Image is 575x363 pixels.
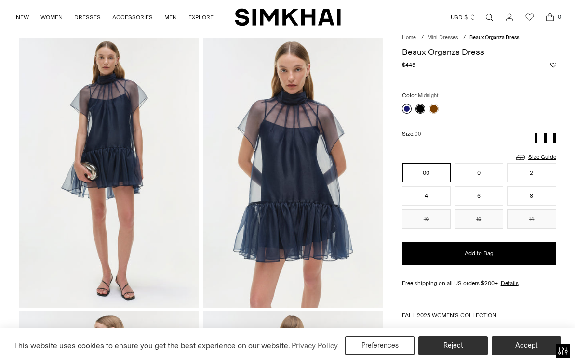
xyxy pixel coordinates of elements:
[112,7,153,28] a: ACCESSORIES
[500,8,519,27] a: Go to the account page
[421,34,424,42] div: /
[469,34,519,40] span: Beaux Organza Dress
[515,151,556,163] a: Size Guide
[455,209,503,229] button: 12
[402,34,556,42] nav: breadcrumbs
[507,186,556,206] button: 8
[455,186,503,206] button: 6
[402,91,439,100] label: Color:
[428,34,458,40] a: Mini Dresses
[550,62,556,68] button: Add to Wishlist
[74,7,101,28] a: DRESSES
[402,209,451,229] button: 10
[402,279,556,287] div: Free shipping on all US orders $200+
[540,8,560,27] a: Open cart modal
[402,327,556,336] p: The Beaux Dress in
[520,8,539,27] a: Wishlist
[235,8,341,26] a: SIMKHAI
[16,7,29,28] a: NEW
[463,34,466,42] div: /
[402,186,451,206] button: 4
[188,7,214,28] a: EXPLORE
[480,8,499,27] a: Open search modal
[402,48,556,56] h1: Beaux Organza Dress
[465,249,494,258] span: Add to Bag
[402,130,421,139] label: Size:
[402,242,556,265] button: Add to Bag
[415,131,421,137] span: 00
[402,34,416,40] a: Home
[501,279,519,287] a: Details
[418,336,488,355] button: Reject
[492,336,561,355] button: Accept
[290,338,339,353] a: Privacy Policy (opens in a new tab)
[507,163,556,182] button: 2
[345,336,415,355] button: Preferences
[14,341,290,350] span: This website uses cookies to ensure you get the best experience on our website.
[402,163,451,182] button: 00
[507,209,556,229] button: 14
[402,312,496,319] a: FALL 2025 WOMEN'S COLLECTION
[19,38,199,307] img: Beaux Organza Dress
[402,61,415,69] span: $445
[40,7,63,28] a: WOMEN
[455,163,503,182] button: 0
[555,13,563,21] span: 0
[451,7,476,28] button: USD $
[8,326,97,355] iframe: Sign Up via Text for Offers
[418,92,439,99] span: Midnight
[164,7,177,28] a: MEN
[203,38,383,307] img: Beaux Organza Dress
